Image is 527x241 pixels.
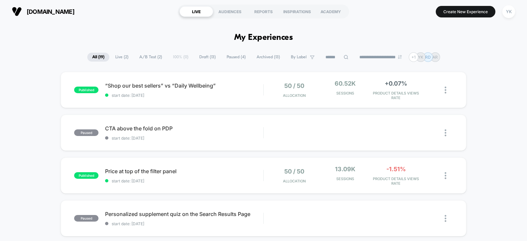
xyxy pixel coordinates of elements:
button: [DOMAIN_NAME] [10,6,76,17]
img: close [445,215,446,222]
div: YK [502,5,515,18]
span: Allocation [283,179,306,183]
p: AR [432,55,438,60]
span: PRODUCT DETAILS VIEWS RATE [372,91,420,100]
span: start date: [DATE] [105,178,263,183]
span: By Label [291,55,307,60]
div: + 1 [409,52,418,62]
div: INSPIRATIONS [280,6,314,17]
span: “Shop our best sellers” vs “Daily Wellbeing” [105,82,263,89]
span: PRODUCT DETAILS VIEWS RATE [372,176,420,186]
div: REPORTS [247,6,280,17]
span: Archived ( 13 ) [252,53,285,62]
span: Sessions [321,176,369,181]
span: Sessions [321,91,369,95]
span: start date: [DATE] [105,136,263,141]
span: 50 / 50 [284,168,304,175]
span: +0.07% [385,80,407,87]
span: Personalized supplement quiz on the Search Results Page [105,211,263,217]
span: 50 / 50 [284,82,304,89]
img: Visually logo [12,7,22,16]
span: Price at top of the filter panel [105,168,263,174]
span: published [74,172,98,179]
h1: My Experiences [234,33,293,42]
span: 13.09k [335,166,355,173]
div: AUDIENCES [213,6,247,17]
button: Create New Experience [436,6,495,17]
span: Live ( 2 ) [110,53,133,62]
span: [DOMAIN_NAME] [27,8,74,15]
img: close [445,172,446,179]
div: LIVE [180,6,213,17]
span: paused [74,215,98,222]
img: close [445,87,446,94]
div: ACADEMY [314,6,347,17]
span: CTA above the fold on PDP [105,125,263,132]
span: Paused ( 4 ) [222,53,251,62]
img: end [398,55,402,59]
span: start date: [DATE] [105,221,263,226]
p: YK [418,55,423,60]
span: start date: [DATE] [105,93,263,98]
span: Draft ( 13 ) [194,53,221,62]
span: -1.51% [386,166,406,173]
img: close [445,129,446,136]
span: paused [74,129,98,136]
span: A/B Test ( 2 ) [134,53,167,62]
button: YK [500,5,517,18]
span: published [74,87,98,93]
span: 60.52k [335,80,356,87]
span: Allocation [283,93,306,98]
p: RD [425,55,431,60]
span: All ( 19 ) [87,53,109,62]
